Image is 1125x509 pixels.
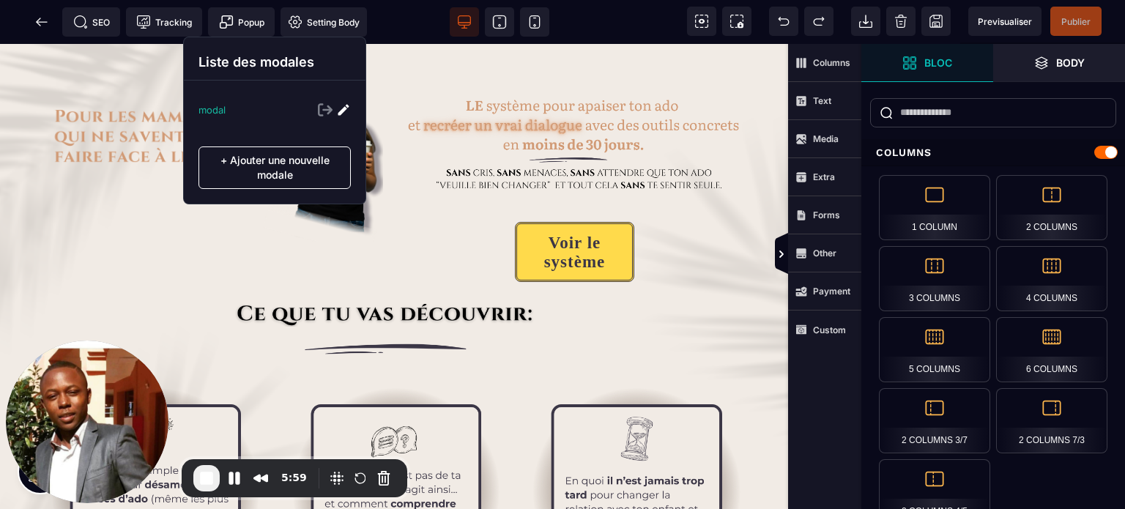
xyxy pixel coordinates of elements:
strong: Bloc [924,57,952,68]
span: SEO [73,15,110,29]
strong: Columns [813,57,850,68]
span: Screenshot [722,7,751,36]
div: 4 Columns [996,246,1107,311]
strong: Extra [813,171,835,182]
p: + Ajouter une nouvelle modale [198,146,351,189]
img: Edit Icon [336,103,351,117]
span: Popup [219,15,264,29]
span: Open Layer Manager [993,44,1125,82]
img: f8636147bfda1fd022e1d76bfd7628a5_ce_que_tu_vas_decouvrir_2.png [171,260,617,283]
strong: Payment [813,286,850,297]
img: 22cb71c7f26e2941395524cacad8b909_trait.png [22,286,766,324]
strong: Text [813,95,831,106]
span: Preview [968,7,1042,36]
div: 1 Column [879,175,990,240]
div: 2 Columns [996,175,1107,240]
div: 6 Columns [996,317,1107,382]
div: 2 Columns 7/3 [996,388,1107,453]
strong: Body [1056,57,1085,68]
span: Open Blocks [861,44,993,82]
span: View components [687,7,716,36]
img: Exit Icon [318,103,333,117]
img: 6c492f36aea34ef07171f02ac7f1e163_titre_1.png [44,7,383,198]
strong: Custom [813,324,846,335]
p: modal [198,104,226,116]
span: Previsualiser [978,16,1032,27]
strong: Forms [813,209,840,220]
span: Tracking [136,15,192,29]
div: 3 Columns [879,246,990,311]
span: Publier [1061,16,1091,27]
div: Columns [861,139,1125,166]
button: Voir le système [515,178,634,238]
strong: Other [813,248,836,259]
span: Setting Body [288,15,360,29]
img: 63f4c409e7f46aecdeac9a3719e2316b_607fc51804710576c4ee89d9470ef417_sous_titre_1_(1).png [405,44,744,155]
div: 5 Columns [879,317,990,382]
strong: Media [813,133,839,144]
div: 2 Columns 3/7 [879,388,990,453]
p: Liste des modales [198,52,351,73]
